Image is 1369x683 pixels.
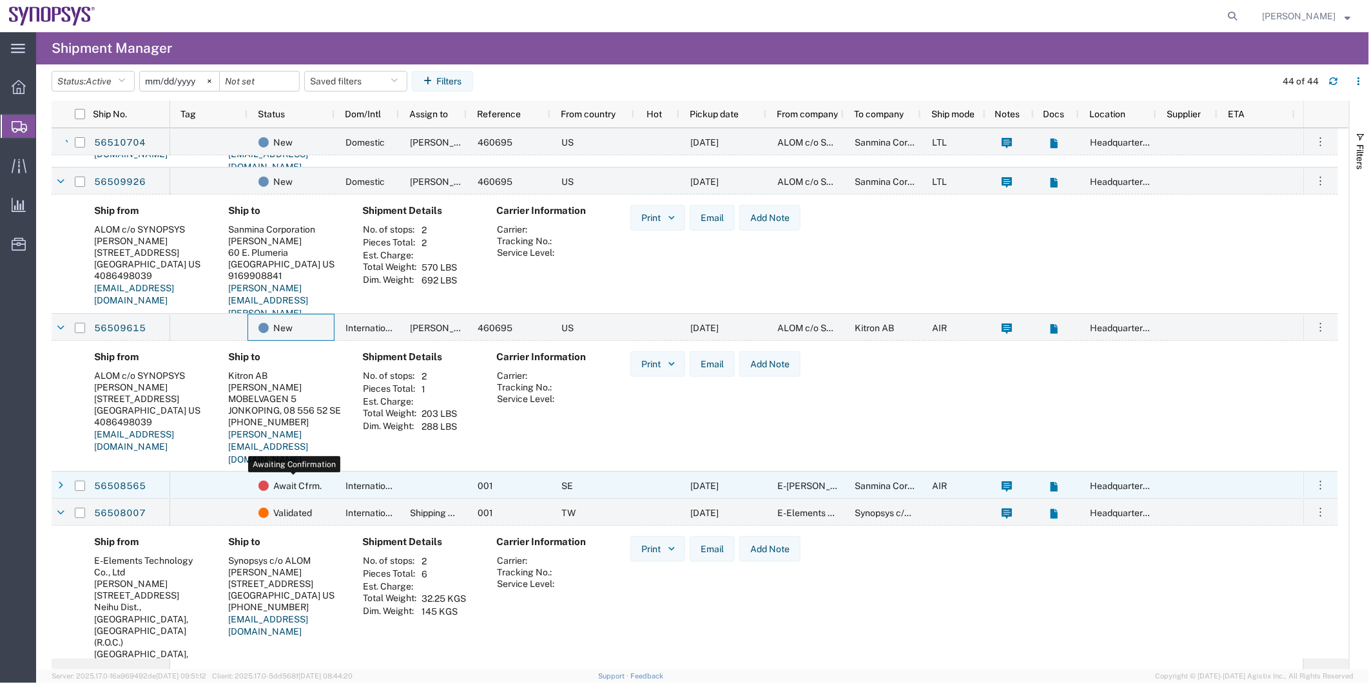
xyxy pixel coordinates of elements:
[1090,481,1173,491] span: Headquarters USSV
[739,536,801,562] button: Add Note
[561,177,574,187] span: US
[273,499,312,526] span: Validated
[93,172,146,193] a: 56509926
[496,536,599,548] h4: Carrier Information
[855,508,937,518] span: Synopsys c/o ALOM
[417,274,461,287] td: 692 LBS
[1155,671,1354,682] span: Copyright © [DATE]-[DATE] Agistix Inc., All Rights Reserved
[855,323,894,333] span: Kitron AB
[417,370,461,383] td: 2
[410,323,483,333] span: Kris Ford
[410,177,483,187] span: Kris Ford
[496,578,555,590] th: Service Level:
[304,71,407,91] button: Saved filters
[777,481,860,491] span: E-Sharp AB
[417,555,471,568] td: 2
[94,648,208,671] div: [GEOGRAPHIC_DATA], 11491 TW
[94,283,174,306] a: [EMAIL_ADDRESS][DOMAIN_NAME]
[739,205,801,231] button: Add Note
[630,351,685,377] button: Print
[94,258,208,270] div: [GEOGRAPHIC_DATA] US
[995,109,1020,119] span: Notes
[94,270,208,282] div: 4086498039
[496,566,555,578] th: Tracking No.:
[561,508,576,518] span: TW
[86,76,112,86] span: Active
[855,137,942,148] span: Sanmina Corporation
[94,405,208,416] div: [GEOGRAPHIC_DATA] US
[630,205,685,231] button: Print
[228,601,342,613] div: [PHONE_NUMBER]
[932,481,947,491] span: AIR
[362,205,476,216] h4: Shipment Details
[417,407,461,420] td: 203 LBS
[932,137,947,148] span: LTL
[362,592,417,605] th: Total Weight:
[273,472,322,499] span: Await Cfrm.
[777,137,868,148] span: ALOM c/o SYNOPSYS
[417,592,471,605] td: 32.25 KGS
[362,383,417,396] th: Pieces Total:
[417,420,461,433] td: 288 LBS
[931,109,975,119] span: Ship mode
[345,177,385,187] span: Domestic
[273,168,293,195] span: New
[496,224,555,235] th: Carrier:
[362,396,417,407] th: Est. Charge:
[561,137,574,148] span: US
[777,323,868,333] span: ALOM c/o SYNOPSYS
[409,109,448,119] span: Assign to
[362,351,476,363] h4: Shipment Details
[1228,109,1245,119] span: ETA
[94,351,208,363] h4: Ship from
[362,555,417,568] th: No. of stops:
[345,109,381,119] span: Dom/Intl
[94,555,208,578] div: E-Elements Technology Co., Ltd
[478,137,512,148] span: 460695
[228,283,308,331] a: [PERSON_NAME][EMAIL_ADDRESS][PERSON_NAME][DOMAIN_NAME]
[1355,144,1365,169] span: Filters
[212,672,353,680] span: Client: 2025.17.0-5dd568f
[94,247,208,258] div: [STREET_ADDRESS]
[228,205,342,216] h4: Ship to
[690,508,719,518] span: 08/19/2025
[228,536,342,548] h4: Ship to
[478,508,493,518] span: 001
[477,109,521,119] span: Reference
[854,109,904,119] span: To company
[94,205,208,216] h4: Ship from
[1283,75,1319,88] div: 44 of 44
[94,578,208,590] div: [PERSON_NAME]
[666,212,677,224] img: dropdown
[496,205,599,216] h4: Carrier Information
[598,672,630,680] a: Support
[478,481,493,491] span: 001
[220,72,299,91] input: Not set
[410,137,483,148] span: Kris Ford
[417,568,471,581] td: 6
[496,381,555,393] th: Tracking No.:
[1044,109,1065,119] span: Docs
[478,323,512,333] span: 460695
[666,358,677,370] img: dropdown
[94,224,208,235] div: ALOM c/o SYNOPSYS
[362,224,417,236] th: No. of stops:
[228,590,342,601] div: [GEOGRAPHIC_DATA] US
[228,258,342,270] div: [GEOGRAPHIC_DATA] US
[417,261,461,274] td: 570 LBS
[362,605,417,618] th: Dim. Weight:
[228,566,342,578] div: [PERSON_NAME]
[94,536,208,548] h4: Ship from
[417,383,461,396] td: 1
[52,71,135,91] button: Status:Active
[94,416,208,428] div: 4086498039
[417,224,461,236] td: 2
[777,109,838,119] span: From company
[258,109,285,119] span: Status
[690,323,719,333] span: 08/18/2025
[345,481,398,491] span: International
[93,318,146,339] a: 56509615
[739,351,801,377] button: Add Note
[228,614,308,637] a: [EMAIL_ADDRESS][DOMAIN_NAME]
[94,370,208,381] div: ALOM c/o SYNOPSYS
